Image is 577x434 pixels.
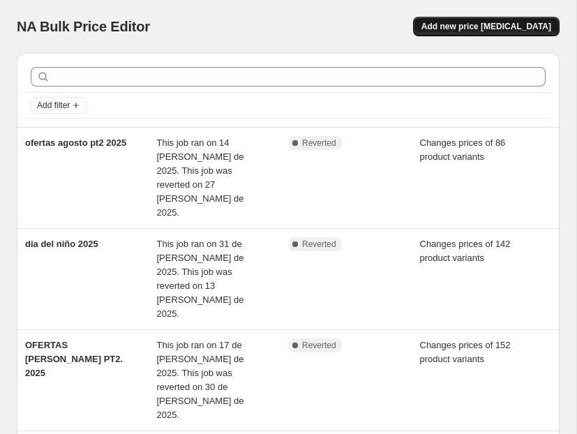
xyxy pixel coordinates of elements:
span: Changes prices of 86 product variants [420,137,506,162]
span: Add new price [MEDICAL_DATA] [421,21,551,32]
span: Changes prices of 142 product variants [420,239,511,263]
span: Reverted [302,137,336,149]
span: Reverted [302,340,336,351]
span: Reverted [302,239,336,250]
span: OFERTAS [PERSON_NAME] PT2. 2025 [25,340,123,378]
span: This job ran on 14 [PERSON_NAME] de 2025. This job was reverted on 27 [PERSON_NAME] de 2025. [157,137,244,218]
span: This job ran on 31 de [PERSON_NAME] de 2025. This job was reverted on 13 [PERSON_NAME] de 2025. [157,239,244,319]
span: This job ran on 17 de [PERSON_NAME] de 2025. This job was reverted on 30 de [PERSON_NAME] de 2025. [157,340,244,420]
span: NA Bulk Price Editor [17,19,150,34]
button: Add new price [MEDICAL_DATA] [413,17,560,36]
span: dia del niño 2025 [25,239,98,249]
span: Changes prices of 152 product variants [420,340,511,364]
span: ofertas agosto pt2 2025 [25,137,126,148]
span: Add filter [37,100,70,111]
button: Add filter [31,97,87,114]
